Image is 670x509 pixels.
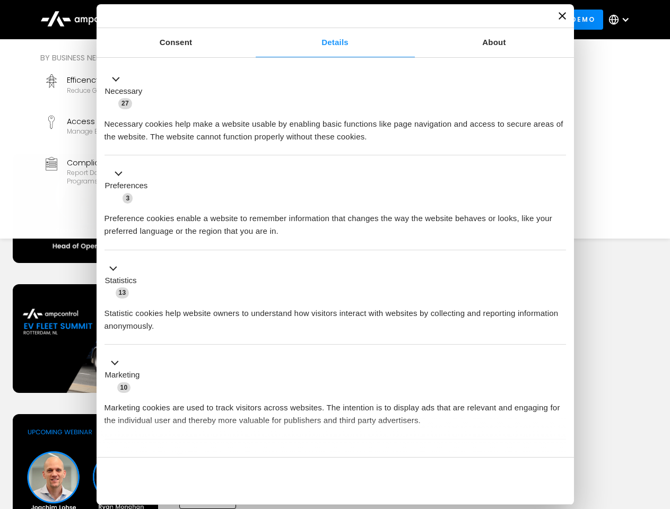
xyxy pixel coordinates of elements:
div: Marketing cookies are used to track visitors across websites. The intention is to display ads tha... [105,393,566,427]
a: Details [256,28,415,57]
span: 13 [116,287,129,298]
button: Preferences (3) [105,168,154,205]
span: 3 [123,193,133,204]
label: Preferences [105,180,148,192]
label: Statistics [105,275,137,287]
div: Report data and stay compliant with EV programs [67,169,206,185]
div: Preference cookies enable a website to remember information that changes the way the website beha... [105,204,566,238]
label: Marketing [105,369,140,381]
button: Statistics (13) [105,262,143,299]
button: Necessary (27) [105,73,149,110]
div: Statistic cookies help website owners to understand how visitors interact with websites by collec... [105,299,566,332]
a: ComplianceReport data and stay compliant with EV programs [40,153,210,190]
label: Necessary [105,85,143,98]
button: Okay [413,466,565,496]
button: Close banner [559,12,566,20]
button: Unclassified (2) [105,451,192,464]
div: Compliance [67,157,206,169]
div: Manage EV charger security and access [67,127,195,136]
div: By business need [40,52,384,64]
div: Efficency [67,74,189,86]
div: Access Control [67,116,195,127]
a: Consent [97,28,256,57]
span: 27 [118,98,132,109]
a: EfficencyReduce grid contraints and fuel costs [40,70,210,107]
button: Marketing (10) [105,357,146,394]
span: 2 [175,453,185,463]
a: About [415,28,574,57]
a: Access ControlManage EV charger security and access [40,111,210,148]
span: 10 [117,382,131,393]
div: Necessary cookies help make a website usable by enabling basic functions like page navigation and... [105,110,566,143]
div: Reduce grid contraints and fuel costs [67,86,189,95]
